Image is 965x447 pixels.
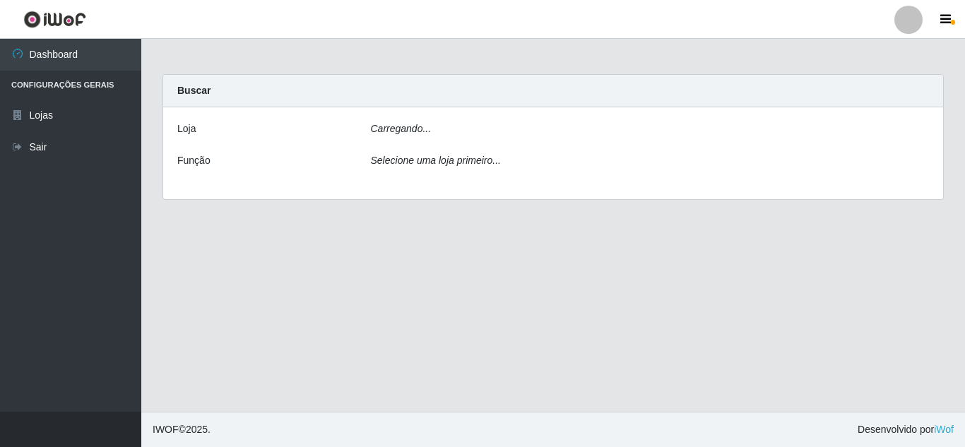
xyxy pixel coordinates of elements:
[858,422,954,437] span: Desenvolvido por
[177,153,211,168] label: Função
[23,11,86,28] img: CoreUI Logo
[153,422,211,437] span: © 2025 .
[371,123,432,134] i: Carregando...
[177,85,211,96] strong: Buscar
[177,121,196,136] label: Loja
[153,424,179,435] span: IWOF
[934,424,954,435] a: iWof
[371,155,501,166] i: Selecione uma loja primeiro...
